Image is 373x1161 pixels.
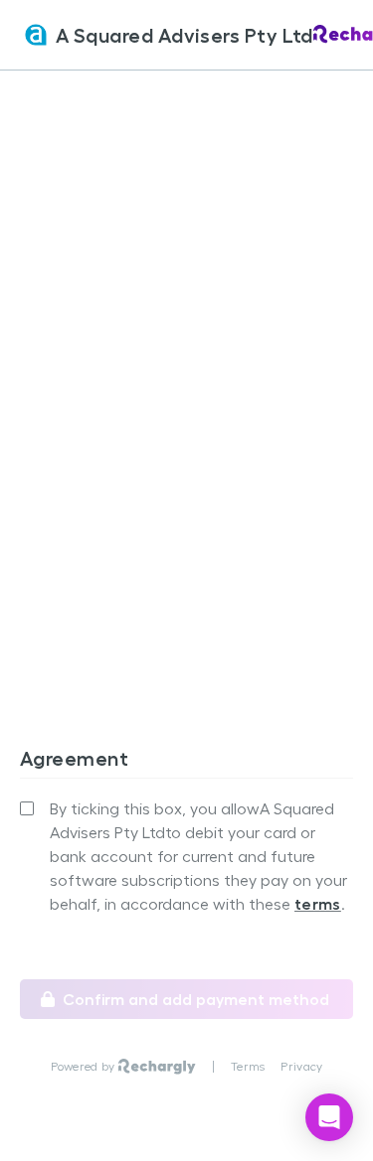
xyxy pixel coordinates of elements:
iframe: Secure address input frame [16,109,357,654]
img: A Squared Advisers Pty Ltd's Logo [24,23,48,47]
p: Powered by [51,1059,119,1075]
div: Open Intercom Messenger [305,1093,353,1141]
img: Rechargly Logo [118,1059,195,1075]
button: Confirm and add payment method [20,979,353,1019]
h3: Agreement [20,746,353,778]
a: Privacy [280,1059,322,1075]
strong: terms [294,894,341,914]
p: | [212,1059,215,1075]
span: By ticking this box, you allow A Squared Advisers Pty Ltd to debit your card or bank account for ... [50,797,353,916]
span: A Squared Advisers Pty Ltd [56,20,313,50]
a: Terms [231,1059,265,1075]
